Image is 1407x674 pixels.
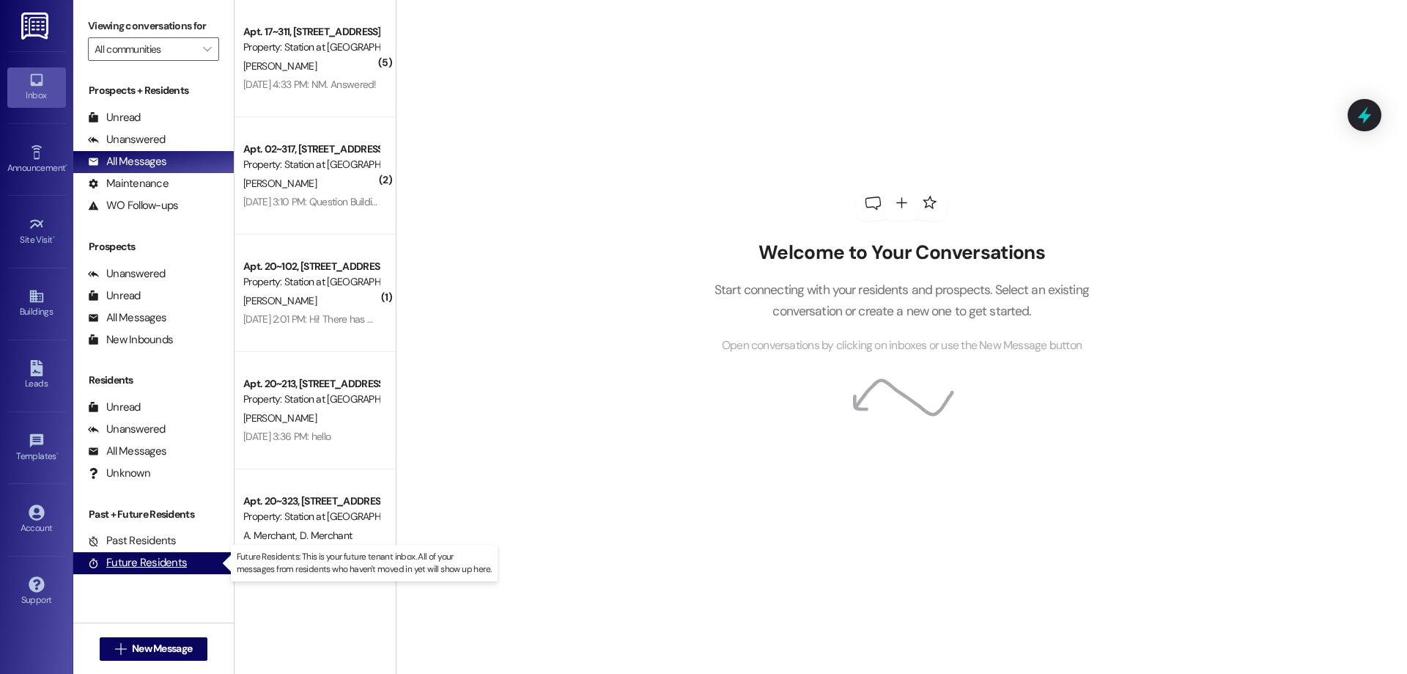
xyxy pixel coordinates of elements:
i:  [203,43,211,55]
div: [DATE] 2:01 PM: Hi! There has been a black jeep parked in front of building 20 for over an hour..... [243,312,847,326]
div: Property: Station at [GEOGRAPHIC_DATA] [243,392,379,407]
span: [PERSON_NAME] [243,59,317,73]
span: D. Merchant [300,529,352,542]
div: All Messages [88,444,166,459]
a: Buildings [7,284,66,323]
button: New Message [100,637,208,661]
div: All Messages [88,154,166,169]
span: A. Merchant [243,529,300,542]
div: Apt. 17~311, [STREET_ADDRESS] [243,24,379,40]
div: Property: Station at [GEOGRAPHIC_DATA] [243,157,379,172]
div: Future Residents [88,555,187,571]
div: Apt. 20~102, [STREET_ADDRESS] [243,259,379,274]
p: Future Residents: This is your future tenant inbox. All of your messages from residents who haven... [237,551,492,576]
div: Unread [88,288,141,304]
div: Apt. 20~323, [STREET_ADDRESS] [243,494,379,509]
a: Inbox [7,67,66,107]
a: Leads [7,356,66,395]
a: Templates • [7,428,66,468]
div: Apt. 02~317, [STREET_ADDRESS] [243,142,379,157]
a: Site Visit • [7,212,66,252]
div: Past + Future Residents [73,507,234,522]
div: Property: Station at [GEOGRAPHIC_DATA] [243,274,379,290]
span: • [56,449,59,459]
div: Maintenance [88,176,169,191]
div: [DATE] 3:36 PM: hello [243,430,330,443]
div: Unread [88,110,141,125]
span: • [53,232,55,243]
div: [DATE] 3:10 PM: Question Building #2 We just have gotten new equipment for trapping into access i... [243,195,869,208]
i:  [115,643,126,655]
span: New Message [132,641,192,656]
span: [PERSON_NAME] [243,411,317,425]
a: Account [7,500,66,540]
a: Support [7,572,66,612]
div: Residents [73,373,234,388]
div: Unanswered [88,266,166,282]
span: [PERSON_NAME] [243,294,317,307]
div: Unknown [88,466,150,481]
label: Viewing conversations for [88,15,219,37]
div: Prospects [73,239,234,254]
div: Unread [88,400,141,415]
div: Past Residents [88,533,177,549]
span: [PERSON_NAME] [243,177,317,190]
h2: Welcome to Your Conversations [692,241,1111,265]
img: ResiDesk Logo [21,12,51,40]
div: All Messages [88,310,166,326]
div: Unanswered [88,422,166,437]
div: Prospects + Residents [73,83,234,98]
div: Unanswered [88,132,166,147]
div: WO Follow-ups [88,198,178,213]
div: [DATE] 4:33 PM: NM. Answered! [243,78,377,91]
div: Apt. 20~213, [STREET_ADDRESS] [243,376,379,392]
span: • [65,161,67,171]
div: New Inbounds [88,332,173,348]
span: Open conversations by clicking on inboxes or use the New Message button [722,337,1082,355]
div: Property: Station at [GEOGRAPHIC_DATA] [243,509,379,524]
input: All communities [95,37,196,61]
p: Start connecting with your residents and prospects. Select an existing conversation or create a n... [692,279,1111,321]
div: Property: Station at [GEOGRAPHIC_DATA] [243,40,379,55]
